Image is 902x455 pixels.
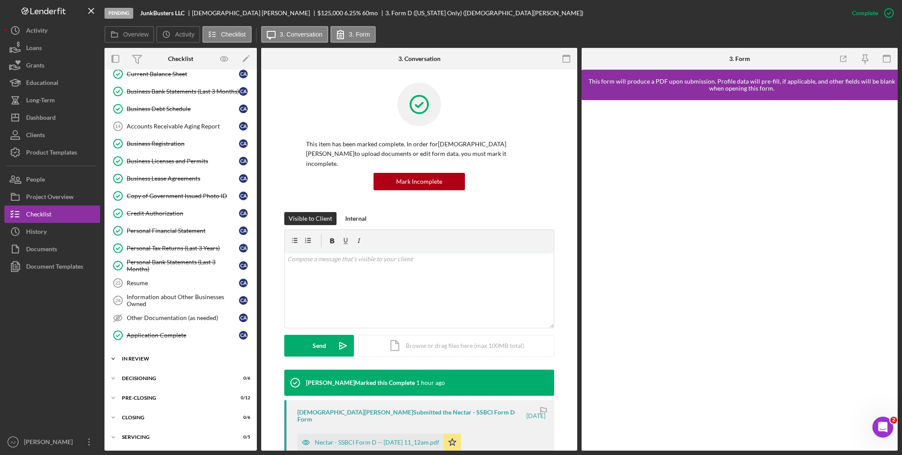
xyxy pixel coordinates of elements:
[109,239,252,257] a: Personal Tax Returns (Last 3 Years)CA
[127,245,239,252] div: Personal Tax Returns (Last 3 Years)
[284,335,354,357] button: Send
[239,122,248,131] div: C A
[127,192,239,199] div: Copy of Government Issued Photo ID
[109,327,252,344] a: Application CompleteCA
[109,222,252,239] a: Personal Financial StatementCA
[192,10,317,17] div: [DEMOGRAPHIC_DATA] [PERSON_NAME]
[122,356,246,361] div: In Review
[345,212,367,225] div: Internal
[109,187,252,205] a: Copy of Government Issued Photo IDCA
[168,55,193,62] div: Checklist
[239,70,248,78] div: C A
[4,433,100,451] button: AJ[PERSON_NAME]
[122,415,229,420] div: Closing
[127,88,239,95] div: Business Bank Statements (Last 3 Months)
[284,212,337,225] button: Visible to Client
[115,298,121,303] tspan: 24
[127,227,239,234] div: Personal Financial Statement
[140,10,185,17] b: JunkBusters LLC
[122,376,229,381] div: Decisioning
[852,4,878,22] div: Complete
[127,105,239,112] div: Business Debt Schedule
[239,279,248,287] div: C A
[872,417,893,438] iframe: Intercom live chat
[127,314,239,321] div: Other Documentation (as needed)
[127,280,239,286] div: Resume
[526,412,545,419] time: 2025-05-18 15:12
[10,440,15,445] text: AJ
[239,331,248,340] div: C A
[297,434,461,451] button: Nectar - SSBCI Form D -- [DATE] 11_12am.pdf
[127,71,239,78] div: Current Balance Sheet
[156,26,200,43] button: Activity
[127,293,239,307] div: Information about Other Businesses Owned
[398,55,441,62] div: 3. Conversation
[586,78,898,92] div: This form will produce a PDF upon submission. Profile data will pre-fill, if applicable, and othe...
[330,26,376,43] button: 3. Form
[239,139,248,148] div: C A
[239,192,248,200] div: C A
[235,415,250,420] div: 0 / 6
[221,31,246,38] label: Checklist
[239,226,248,235] div: C A
[127,259,239,273] div: Personal Bank Statements (Last 3 Months)
[306,379,415,386] div: [PERSON_NAME] Marked this Complete
[261,26,328,43] button: 3. Conversation
[280,31,323,38] label: 3. Conversation
[590,109,890,442] iframe: Lenderfit form
[109,309,252,327] a: Other Documentation (as needed)CA
[239,87,248,96] div: C A
[289,212,332,225] div: Visible to Client
[109,83,252,100] a: Business Bank Statements (Last 3 Months)CA
[109,205,252,222] a: Credit AuthorizationCA
[396,173,442,190] div: Mark Incomplete
[22,433,78,453] div: [PERSON_NAME]
[239,261,248,270] div: C A
[109,65,252,83] a: Current Balance SheetCA
[123,31,148,38] label: Overview
[729,55,750,62] div: 3. Form
[239,296,248,305] div: C A
[890,417,897,424] span: 2
[175,31,194,38] label: Activity
[374,173,465,190] button: Mark Incomplete
[109,100,252,118] a: Business Debt ScheduleCA
[202,26,252,43] button: Checklist
[235,376,250,381] div: 0 / 6
[239,313,248,322] div: C A
[127,140,239,147] div: Business Registration
[115,280,121,286] tspan: 23
[235,435,250,440] div: 0 / 5
[109,274,252,292] a: 23ResumeCA
[115,124,121,129] tspan: 14
[317,9,343,17] span: $125,000
[297,409,525,423] div: [DEMOGRAPHIC_DATA][PERSON_NAME] Submitted the Nectar - SSBCI Form D Form
[127,332,239,339] div: Application Complete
